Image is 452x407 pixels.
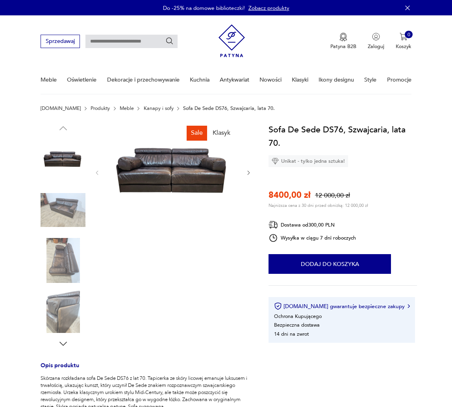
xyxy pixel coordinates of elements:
p: Sofa De Sede DS76, Szwajcaria, lata 70. [183,106,275,111]
div: Sale [187,126,207,141]
button: 0Koszyk [396,33,411,50]
img: Ikona dostawy [269,220,278,230]
a: Oświetlenie [67,66,96,93]
a: Dekoracje i przechowywanie [107,66,180,93]
img: Zdjęcie produktu Sofa De Sede DS76, Szwajcaria, lata 70. [41,288,85,333]
button: Patyna B2B [330,33,356,50]
a: Zobacz produkty [248,4,289,12]
a: Nowości [259,66,282,93]
img: Zdjęcie produktu Sofa De Sede DS76, Szwajcaria, lata 70. [41,188,85,232]
div: 0 [405,31,413,39]
img: Ikona koszyka [400,33,408,41]
a: Klasyki [292,66,308,93]
p: Do -25% na domowe biblioteczki! [163,4,245,12]
a: Produkty [91,106,110,111]
p: Najniższa cena z 30 dni przed obniżką: 12 000,00 zł [269,203,368,208]
button: Dodaj do koszyka [269,254,391,274]
li: 14 dni na zwrot [274,331,309,338]
a: Meble [41,66,57,93]
img: Ikona diamentu [272,158,279,165]
a: Meble [120,106,134,111]
a: Ikona medaluPatyna B2B [330,33,356,50]
li: Ochrona Kupującego [274,313,322,320]
p: 12 000,00 zł [315,191,350,200]
li: Bezpieczna dostawa [274,322,320,329]
button: Sprzedawaj [41,35,80,48]
button: Zaloguj [368,33,384,50]
h3: Opis produktu [41,363,252,375]
button: Szukaj [165,37,174,46]
img: Patyna - sklep z meblami i dekoracjami vintage [219,22,245,60]
button: [DOMAIN_NAME] gwarantuje bezpieczne zakupy [274,302,410,310]
img: Zdjęcie produktu Sofa De Sede DS76, Szwajcaria, lata 70. [41,138,85,182]
p: 8400,00 zł [269,190,311,201]
a: Antykwariat [220,66,249,93]
a: Style [364,66,376,93]
div: Klasyk [208,126,235,141]
img: Ikona certyfikatu [274,302,282,310]
a: Ikony designu [319,66,354,93]
img: Zdjęcie produktu Sofa De Sede DS76, Szwajcaria, lata 70. [107,123,239,222]
a: Kuchnia [190,66,209,93]
a: Promocje [387,66,411,93]
h1: Sofa De Sede DS76, Szwajcaria, lata 70. [269,123,417,150]
div: Wysyłka w ciągu 7 dni roboczych [269,233,356,243]
a: Kanapy i sofy [144,106,174,111]
img: Ikonka użytkownika [372,33,380,41]
div: Unikat - tylko jedna sztuka! [269,155,348,167]
a: [DOMAIN_NAME] [41,106,81,111]
p: Patyna B2B [330,43,356,50]
img: Ikona strzałki w prawo [408,304,410,308]
p: Koszyk [396,43,411,50]
img: Zdjęcie produktu Sofa De Sede DS76, Szwajcaria, lata 70. [41,238,85,283]
img: Ikona medalu [339,33,347,41]
a: Sprzedawaj [41,39,80,44]
p: Zaloguj [368,43,384,50]
div: Dostawa od 300,00 PLN [269,220,356,230]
